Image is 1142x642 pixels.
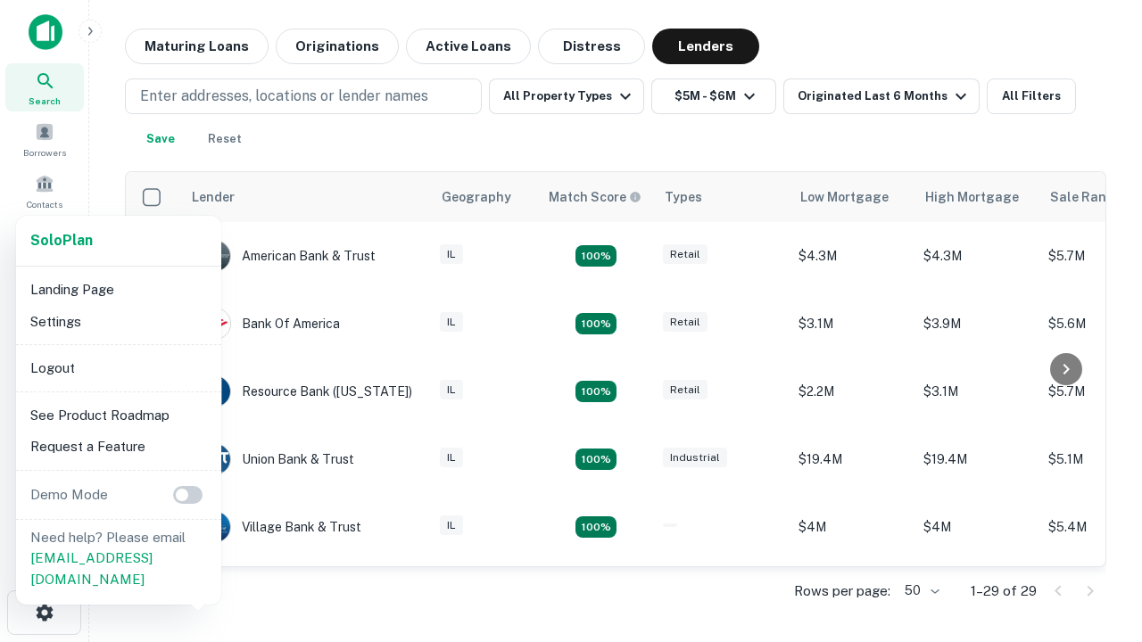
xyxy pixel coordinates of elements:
iframe: Chat Widget [1053,499,1142,585]
li: Landing Page [23,274,214,306]
li: Settings [23,306,214,338]
p: Demo Mode [23,484,115,506]
strong: Solo Plan [30,232,93,249]
li: See Product Roadmap [23,399,214,432]
p: Need help? Please email [30,527,207,590]
a: [EMAIL_ADDRESS][DOMAIN_NAME] [30,550,153,587]
a: SoloPlan [30,230,93,251]
li: Request a Feature [23,431,214,463]
li: Logout [23,352,214,384]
